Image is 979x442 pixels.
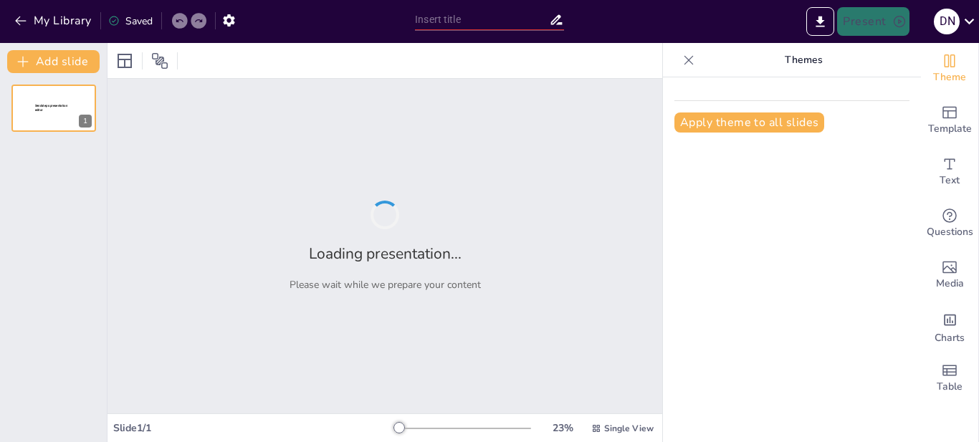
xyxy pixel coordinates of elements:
[7,50,100,73] button: Add slide
[934,7,960,36] button: D N
[934,9,960,34] div: D N
[151,52,168,69] span: Position
[921,198,978,249] div: Get real-time input from your audience
[921,146,978,198] div: Add text boxes
[11,9,97,32] button: My Library
[309,244,462,264] h2: Loading presentation...
[935,330,965,346] span: Charts
[921,95,978,146] div: Add ready made slides
[940,173,960,188] span: Text
[806,7,834,36] button: Export to PowerPoint
[415,9,549,30] input: Insert title
[113,421,393,435] div: Slide 1 / 1
[921,352,978,404] div: Add a table
[921,301,978,352] div: Add charts and graphs
[921,249,978,301] div: Add images, graphics, shapes or video
[79,115,92,128] div: 1
[11,85,96,132] div: 1
[927,224,973,240] span: Questions
[674,112,824,133] button: Apply theme to all slides
[290,278,481,292] p: Please wait while we prepare your content
[113,49,136,72] div: Layout
[921,43,978,95] div: Change the overall theme
[936,276,964,292] span: Media
[108,14,153,28] div: Saved
[604,423,654,434] span: Single View
[933,69,966,85] span: Theme
[837,7,909,36] button: Present
[928,121,972,137] span: Template
[35,104,67,112] span: Sendsteps presentation editor
[545,421,580,435] div: 23 %
[700,43,907,77] p: Themes
[937,379,963,395] span: Table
